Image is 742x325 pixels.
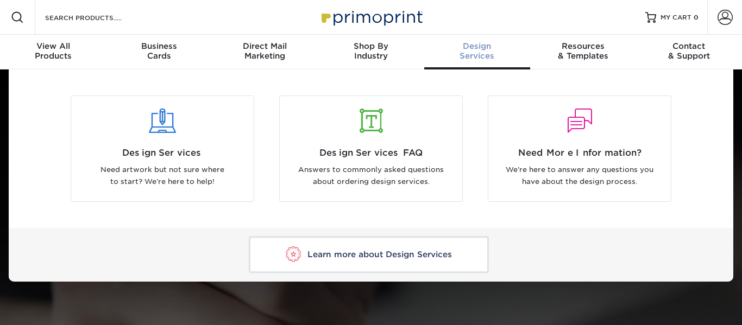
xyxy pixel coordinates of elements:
a: Design Services Need artwork but not sure where to start? We're here to help! [66,95,259,202]
div: Cards [106,41,212,61]
span: Learn more about Design Services [307,250,452,259]
p: Answers to commonly asked questions about ordering design services. [288,164,454,188]
a: Design Services FAQ Answers to commonly asked questions about ordering design services. [275,95,467,202]
a: DesignServices [424,35,530,69]
a: Shop ByIndustry [318,35,424,69]
span: 0 [694,14,699,21]
span: Shop By [318,41,424,51]
div: Industry [318,41,424,61]
div: & Templates [530,41,636,61]
span: Design Services FAQ [288,146,454,160]
span: Design [424,41,530,51]
span: Design Services [79,146,246,160]
a: Need More Information? We're here to answer any questions you have about the design process. [483,95,676,202]
span: Need More Information? [496,146,663,160]
a: Direct MailMarketing [212,35,318,69]
input: SEARCH PRODUCTS..... [44,11,150,24]
span: Resources [530,41,636,51]
span: Business [106,41,212,51]
span: Contact [636,41,742,51]
div: & Support [636,41,742,61]
p: We're here to answer any questions you have about the design process. [496,164,663,188]
p: Need artwork but not sure where to start? We're here to help! [79,164,246,188]
span: Direct Mail [212,41,318,51]
div: Marketing [212,41,318,61]
div: Services [424,41,530,61]
a: Learn more about Design Services [249,237,489,273]
a: BusinessCards [106,35,212,69]
img: Primoprint [317,5,425,29]
a: Contact& Support [636,35,742,69]
span: MY CART [661,13,691,22]
a: Resources& Templates [530,35,636,69]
